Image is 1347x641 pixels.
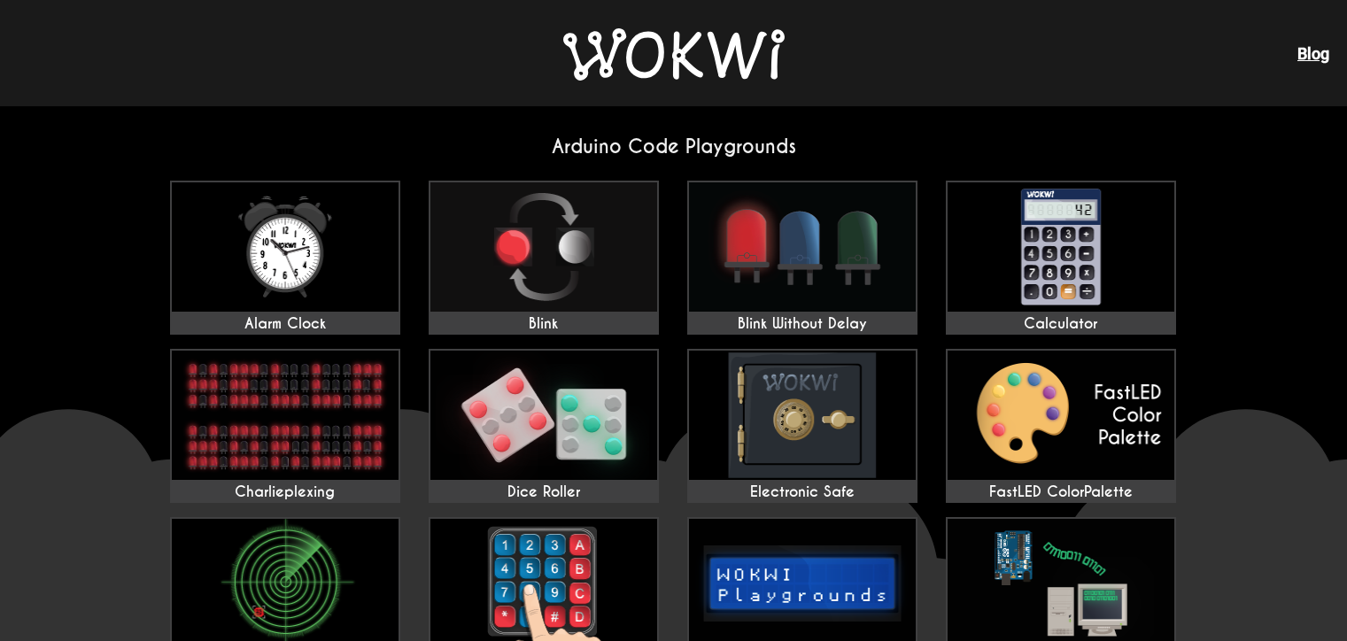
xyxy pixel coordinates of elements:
div: Dice Roller [430,483,657,501]
img: Calculator [948,182,1174,312]
img: Blink Without Delay [689,182,916,312]
div: Blink Without Delay [689,315,916,333]
div: Charlieplexing [172,483,399,501]
a: Blink Without Delay [687,181,917,335]
img: Blink [430,182,657,312]
img: Wokwi [563,28,785,81]
img: Alarm Clock [172,182,399,312]
img: Dice Roller [430,351,657,480]
a: Calculator [946,181,1176,335]
img: Charlieplexing [172,351,399,480]
img: FastLED ColorPalette [948,351,1174,480]
a: Blog [1297,44,1329,63]
a: Alarm Clock [170,181,400,335]
div: FastLED ColorPalette [948,483,1174,501]
div: Calculator [948,315,1174,333]
img: Electronic Safe [689,351,916,480]
div: Alarm Clock [172,315,399,333]
a: FastLED ColorPalette [946,349,1176,503]
h2: Arduino Code Playgrounds [156,135,1192,158]
div: Blink [430,315,657,333]
a: Charlieplexing [170,349,400,503]
div: Electronic Safe [689,483,916,501]
a: Blink [429,181,659,335]
a: Dice Roller [429,349,659,503]
a: Electronic Safe [687,349,917,503]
